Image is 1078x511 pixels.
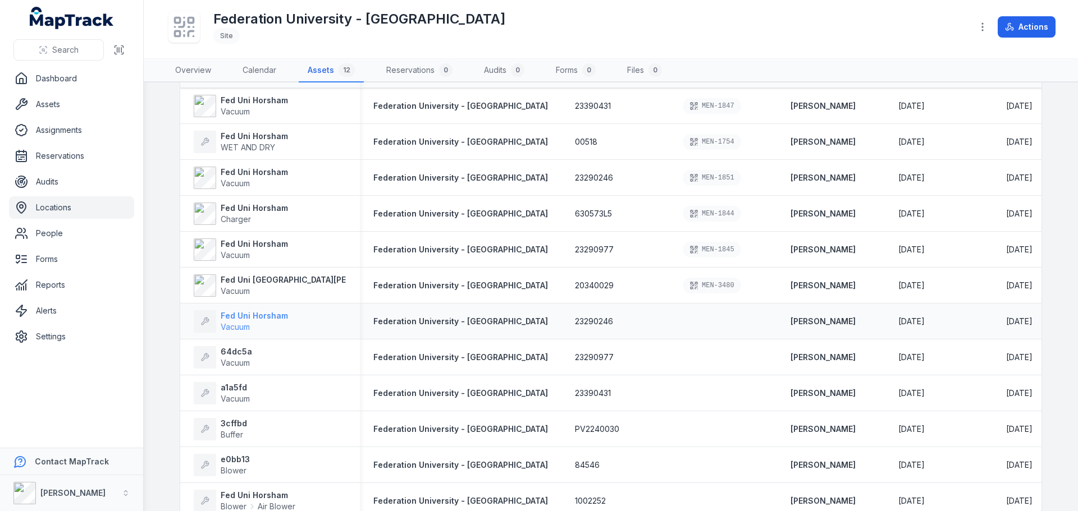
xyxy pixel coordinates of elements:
[1006,495,1033,507] time: 3/11/2026, 12:00:00 AM
[998,16,1056,38] button: Actions
[898,100,925,112] time: 9/11/2025, 12:00:00 AM
[221,418,247,429] strong: 3cffbd
[221,310,288,321] strong: Fed Uni Horsham
[791,280,856,291] a: [PERSON_NAME]
[221,358,250,367] span: Vacuum
[221,214,251,224] span: Charger
[791,136,856,148] strong: [PERSON_NAME]
[194,454,250,476] a: e0bb13Blower
[221,382,250,393] strong: a1a5fd
[575,100,611,112] span: 23390431
[9,119,134,141] a: Assignments
[1006,244,1033,255] time: 3/11/2026, 12:00:00 AM
[898,352,925,362] span: [DATE]
[898,388,925,398] span: [DATE]
[9,248,134,270] a: Forms
[1006,101,1033,111] span: [DATE]
[9,67,134,90] a: Dashboard
[575,136,597,148] span: 00518
[898,245,925,254] span: [DATE]
[194,310,288,333] a: Fed Uni HorshamVacuum
[1006,423,1033,435] time: 3/11/2026, 12:00:00 AM
[194,238,288,261] a: Fed Uni HorshamVacuum
[9,171,134,193] a: Audits
[373,209,548,218] span: Federation University - [GEOGRAPHIC_DATA]
[221,394,250,403] span: Vacuum
[791,316,856,327] a: [PERSON_NAME]
[373,245,548,254] span: Federation University - [GEOGRAPHIC_DATA]
[1006,173,1033,182] span: [DATE]
[40,488,106,498] strong: [PERSON_NAME]
[373,352,548,362] span: Federation University - [GEOGRAPHIC_DATA]
[377,59,462,82] a: Reservations0
[898,424,925,434] span: [DATE]
[30,7,114,29] a: MapTrack
[373,208,548,219] a: Federation University - [GEOGRAPHIC_DATA]
[221,178,250,188] span: Vacuum
[898,136,925,148] time: 9/11/2025, 12:00:00 AM
[898,423,925,435] time: 9/11/2025, 12:00:00 AM
[221,95,288,106] strong: Fed Uni Horsham
[373,460,548,469] span: Federation University - [GEOGRAPHIC_DATA]
[898,137,925,146] span: [DATE]
[221,454,250,465] strong: e0bb13
[1006,316,1033,327] time: 3/11/2026, 12:00:00 AM
[683,134,741,150] div: MEN-1754
[373,316,548,326] span: Federation University - [GEOGRAPHIC_DATA]
[373,280,548,290] span: Federation University - [GEOGRAPHIC_DATA]
[221,346,252,357] strong: 64dc5a
[791,459,856,471] a: [PERSON_NAME]
[221,202,288,214] strong: Fed Uni Horsham
[791,495,856,507] strong: [PERSON_NAME]
[582,63,596,77] div: 0
[373,388,548,399] a: Federation University - [GEOGRAPHIC_DATA]
[439,63,453,77] div: 0
[575,423,619,435] span: PV2240030
[299,59,364,82] a: Assets12
[575,388,611,399] span: 23390431
[166,59,220,82] a: Overview
[373,388,548,398] span: Federation University - [GEOGRAPHIC_DATA]
[35,457,109,466] strong: Contact MapTrack
[575,172,613,183] span: 23290246
[9,222,134,245] a: People
[1006,136,1033,148] time: 3/11/2026, 12:00:00 AM
[194,95,288,117] a: Fed Uni HorshamVacuum
[234,59,285,82] a: Calendar
[221,274,399,286] strong: Fed Uni [GEOGRAPHIC_DATA][PERSON_NAME]
[898,460,925,469] span: [DATE]
[373,101,548,111] span: Federation University - [GEOGRAPHIC_DATA]
[791,388,856,399] strong: [PERSON_NAME]
[221,167,288,178] strong: Fed Uni Horsham
[683,278,741,293] div: MEN-3480
[511,63,524,77] div: 0
[683,98,741,114] div: MEN-1847
[1006,460,1033,469] span: [DATE]
[221,131,288,142] strong: Fed Uni Horsham
[791,244,856,255] a: [PERSON_NAME]
[791,208,856,219] a: [PERSON_NAME]
[373,495,548,507] a: Federation University - [GEOGRAPHIC_DATA]
[1006,209,1033,218] span: [DATE]
[194,382,250,404] a: a1a5fdVacuum
[683,206,741,222] div: MEN-1844
[898,495,925,507] time: 9/11/2025, 12:00:00 AM
[898,172,925,183] time: 9/11/2025, 12:00:00 AM
[373,424,548,434] span: Federation University - [GEOGRAPHIC_DATA]
[683,170,741,186] div: MEN-1851
[898,101,925,111] span: [DATE]
[898,496,925,505] span: [DATE]
[791,100,856,112] strong: [PERSON_NAME]
[898,316,925,327] time: 9/11/2025, 12:00:00 AM
[221,142,275,152] span: WET AND DRY
[575,352,614,363] span: 23290977
[898,352,925,363] time: 3/6/2025, 12:00:00 AM
[194,167,288,189] a: Fed Uni HorshamVacuum
[1006,459,1033,471] time: 3/11/2026, 12:00:00 AM
[373,280,548,291] a: Federation University - [GEOGRAPHIC_DATA]
[221,490,295,501] strong: Fed Uni Horsham
[898,388,925,399] time: 3/6/2025, 12:00:00 AM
